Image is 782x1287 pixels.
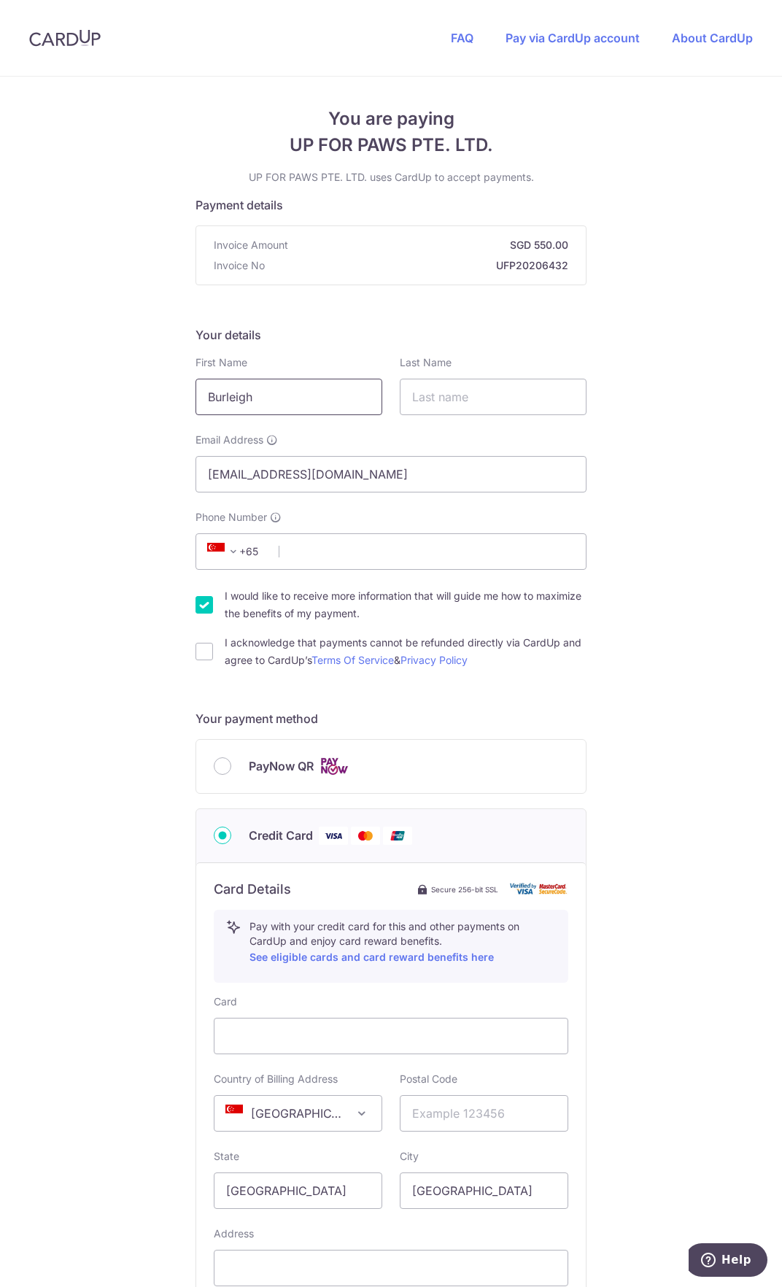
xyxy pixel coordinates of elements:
label: Country of Billing Address [214,1072,338,1086]
span: UP FOR PAWS PTE. LTD. [195,132,586,158]
iframe: Opens a widget where you can find more information [689,1243,767,1280]
a: Terms Of Service [311,654,394,666]
span: Email Address [195,433,263,447]
img: Visa [319,827,348,845]
label: I would like to receive more information that will guide me how to maximize the benefits of my pa... [225,587,586,622]
img: CardUp [29,29,101,47]
img: card secure [510,883,568,895]
h5: Payment details [195,196,586,214]
input: Example 123456 [400,1095,568,1132]
label: First Name [195,355,247,370]
img: Mastercard [351,827,380,845]
label: Card [214,994,237,1009]
label: City [400,1149,419,1164]
img: Cards logo [320,757,349,776]
span: Singapore [214,1095,382,1132]
input: Email address [195,456,586,492]
a: FAQ [451,31,473,45]
input: First name [195,379,382,415]
strong: SGD 550.00 [294,238,568,252]
p: UP FOR PAWS PTE. LTD. uses CardUp to accept payments. [195,170,586,185]
span: You are paying [195,106,586,132]
label: I acknowledge that payments cannot be refunded directly via CardUp and agree to CardUp’s & [225,634,586,669]
label: Postal Code [400,1072,457,1086]
span: PayNow QR [249,757,314,775]
span: Phone Number [195,510,267,525]
label: Address [214,1226,254,1241]
p: Pay with your credit card for this and other payments on CardUp and enjoy card reward benefits. [249,919,556,966]
div: PayNow QR Cards logo [214,757,568,776]
h5: Your details [195,326,586,344]
a: About CardUp [672,31,753,45]
span: Credit Card [249,827,313,844]
label: Last Name [400,355,452,370]
span: Singapore [214,1096,382,1131]
h6: Card Details [214,881,291,898]
h5: Your payment method [195,710,586,727]
label: State [214,1149,239,1164]
div: Credit Card Visa Mastercard Union Pay [214,827,568,845]
a: Pay via CardUp account [506,31,640,45]
span: +65 [203,543,268,560]
span: Invoice Amount [214,238,288,252]
span: Secure 256-bit SSL [431,884,498,895]
iframe: Secure card payment input frame [226,1027,556,1045]
a: Privacy Policy [400,654,468,666]
a: See eligible cards and card reward benefits here [249,951,494,963]
strong: UFP20206432 [271,258,568,273]
span: +65 [207,543,242,560]
input: Last name [400,379,586,415]
img: Union Pay [383,827,412,845]
span: Invoice No [214,258,265,273]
